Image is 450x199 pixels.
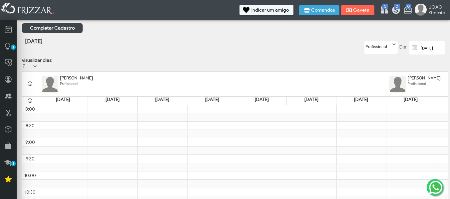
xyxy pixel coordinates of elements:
span: [DATE] [354,97,368,102]
span: [DATE] [56,97,70,102]
a: 0 [391,5,398,16]
span: Gaveta [353,8,370,13]
span: 8:30 [26,123,35,129]
button: Gaveta [341,5,374,15]
span: Profissional [408,82,426,86]
label: 7 [22,63,32,69]
span: Gerente [429,10,445,15]
a: JOAO Gerente [415,4,447,17]
span: 0 [382,4,388,9]
span: JOAO [429,4,445,10]
span: [DATE] [255,97,269,102]
label: Profissional [365,41,391,50]
a: 0 [403,5,410,16]
img: FuncionarioFotoBean_get.xhtml [389,76,406,92]
span: [PERSON_NAME] [60,75,93,80]
input: data [420,41,445,54]
button: Indicar um amigo [239,5,293,15]
span: [PERSON_NAME] [408,75,441,80]
label: visualizar dias: [22,57,52,63]
img: FuncionarioFotoBean_get.xhtml [42,76,58,92]
span: [DATE] [304,97,318,102]
img: calendar-01.svg [410,44,419,51]
span: [DATE] [155,97,169,102]
a: Completar Cadastro [22,23,83,33]
span: [DATE] [205,97,219,102]
span: Dia: [399,44,407,50]
span: 0 [406,4,411,9]
img: whatsapp.png [428,179,444,195]
span: 10:00 [24,173,36,178]
span: [DATE] [106,97,120,102]
a: 0 [380,5,386,16]
span: 10:30 [25,189,36,195]
span: 9:00 [25,140,35,145]
button: Comandas [299,5,339,15]
span: 1 [11,161,16,166]
span: Profissional [60,82,78,86]
span: 1 [11,45,16,50]
span: [DATE] [404,97,418,102]
span: 8:00 [25,106,35,112]
span: [DATE] [25,38,42,45]
span: Indicar um amigo [251,8,289,13]
span: 0 [394,4,400,9]
span: 9:30 [26,156,35,162]
span: Comandas [311,8,335,13]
